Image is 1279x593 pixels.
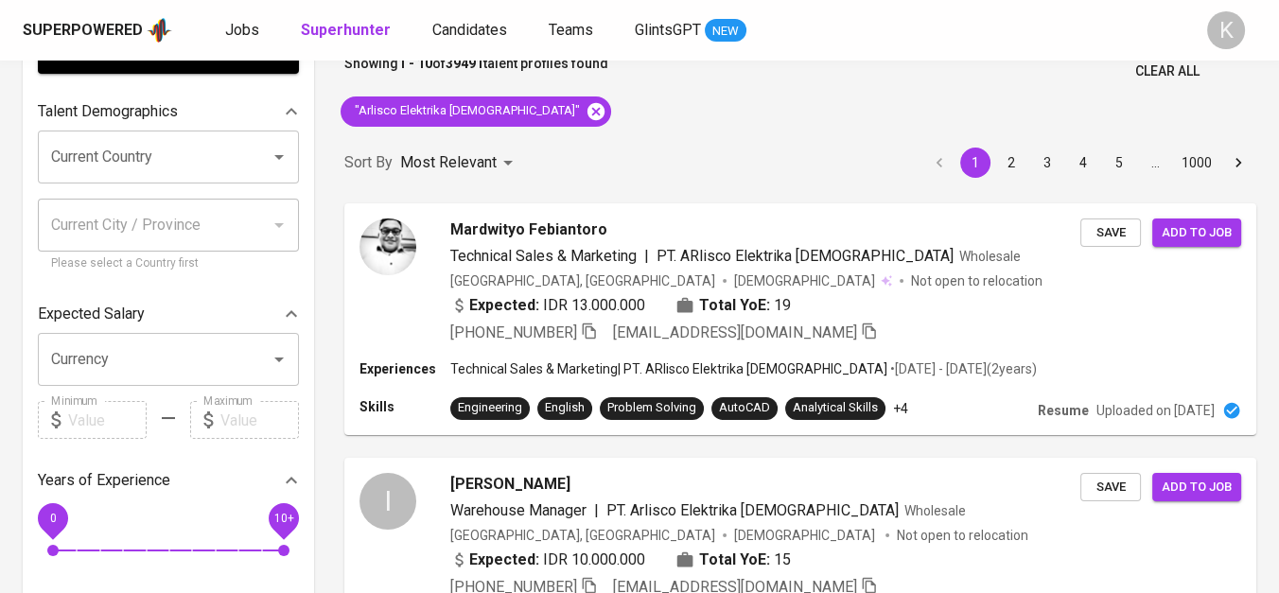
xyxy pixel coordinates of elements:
[23,16,172,44] a: Superpoweredapp logo
[23,20,143,42] div: Superpowered
[897,526,1028,545] p: Not open to relocation
[450,473,570,496] span: [PERSON_NAME]
[400,146,519,181] div: Most Relevant
[699,549,770,571] b: Total YoE:
[1080,473,1141,502] button: Save
[705,22,746,41] span: NEW
[774,294,791,317] span: 19
[774,549,791,571] span: 15
[38,93,299,131] div: Talent Demographics
[635,19,746,43] a: GlintsGPT NEW
[450,271,715,290] div: [GEOGRAPHIC_DATA], [GEOGRAPHIC_DATA]
[1032,148,1062,178] button: Go to page 3
[1068,148,1098,178] button: Go to page 4
[344,54,608,89] p: Showing of talent profiles found
[594,499,599,522] span: |
[359,218,416,275] img: 08c55c33d7971d9f5161165b875a1b71.png
[450,501,587,519] span: Warehouse Manager
[301,21,391,39] b: Superhunter
[635,21,701,39] span: GlintsGPT
[793,399,878,417] div: Analytical Skills
[450,294,645,317] div: IDR 13.000.000
[68,401,147,439] input: Value
[38,462,299,499] div: Years of Experience
[911,271,1042,290] p: Not open to relocation
[398,56,432,71] b: 1 - 10
[225,21,259,39] span: Jobs
[359,397,450,416] p: Skills
[344,203,1256,435] a: Mardwityo FebiantoroTechnical Sales & Marketing|PT. ARlisco Elektrika [DEMOGRAPHIC_DATA]Wholesale...
[959,249,1021,264] span: Wholesale
[644,245,649,268] span: |
[1104,148,1134,178] button: Go to page 5
[734,526,878,545] span: [DEMOGRAPHIC_DATA]
[49,512,56,525] span: 0
[458,399,522,417] div: Engineering
[432,19,511,43] a: Candidates
[450,247,637,265] span: Technical Sales & Marketing
[432,21,507,39] span: Candidates
[1096,401,1215,420] p: Uploaded on [DATE]
[359,359,450,378] p: Experiences
[38,100,178,123] p: Talent Demographics
[1080,218,1141,248] button: Save
[719,399,770,417] div: AutoCAD
[1090,222,1131,244] span: Save
[545,399,585,417] div: English
[904,503,966,518] span: Wholesale
[887,359,1037,378] p: • [DATE] - [DATE] ( 2 years )
[1162,222,1232,244] span: Add to job
[469,294,539,317] b: Expected:
[1152,218,1241,248] button: Add to job
[225,19,263,43] a: Jobs
[301,19,394,43] a: Superhunter
[341,96,611,127] div: "Arlisco Elektrika [DEMOGRAPHIC_DATA]"
[921,148,1256,178] nav: pagination navigation
[1207,11,1245,49] div: K
[549,19,597,43] a: Teams
[450,549,645,571] div: IDR 10.000.000
[1038,401,1089,420] p: Resume
[359,473,416,530] div: I
[1223,148,1253,178] button: Go to next page
[699,294,770,317] b: Total YoE:
[51,254,286,273] p: Please select a Country first
[38,295,299,333] div: Expected Salary
[38,303,145,325] p: Expected Salary
[147,16,172,44] img: app logo
[1128,54,1207,89] button: Clear All
[1152,473,1241,502] button: Add to job
[960,148,990,178] button: page 1
[450,359,887,378] p: Technical Sales & Marketing | PT. ARlisco Elektrika [DEMOGRAPHIC_DATA]
[1162,477,1232,498] span: Add to job
[657,247,954,265] span: PT. ARlisco Elektrika [DEMOGRAPHIC_DATA]
[266,346,292,373] button: Open
[344,151,393,174] p: Sort By
[1090,477,1131,498] span: Save
[1140,153,1170,172] div: …
[1176,148,1218,178] button: Go to page 1000
[341,102,591,120] span: "Arlisco Elektrika [DEMOGRAPHIC_DATA]"
[606,501,899,519] span: PT. Arlisco Elektrika [DEMOGRAPHIC_DATA]
[450,323,577,341] span: [PHONE_NUMBER]
[469,549,539,571] b: Expected:
[450,218,607,241] span: Mardwityo Febiantoro
[38,469,170,492] p: Years of Experience
[266,144,292,170] button: Open
[446,56,483,71] b: 39491
[549,21,593,39] span: Teams
[607,399,696,417] div: Problem Solving
[893,399,908,418] p: +4
[613,323,857,341] span: [EMAIL_ADDRESS][DOMAIN_NAME]
[996,148,1026,178] button: Go to page 2
[220,401,299,439] input: Value
[1135,60,1200,83] span: Clear All
[450,526,715,545] div: [GEOGRAPHIC_DATA], [GEOGRAPHIC_DATA]
[400,151,497,174] p: Most Relevant
[734,271,878,290] span: [DEMOGRAPHIC_DATA]
[273,512,293,525] span: 10+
